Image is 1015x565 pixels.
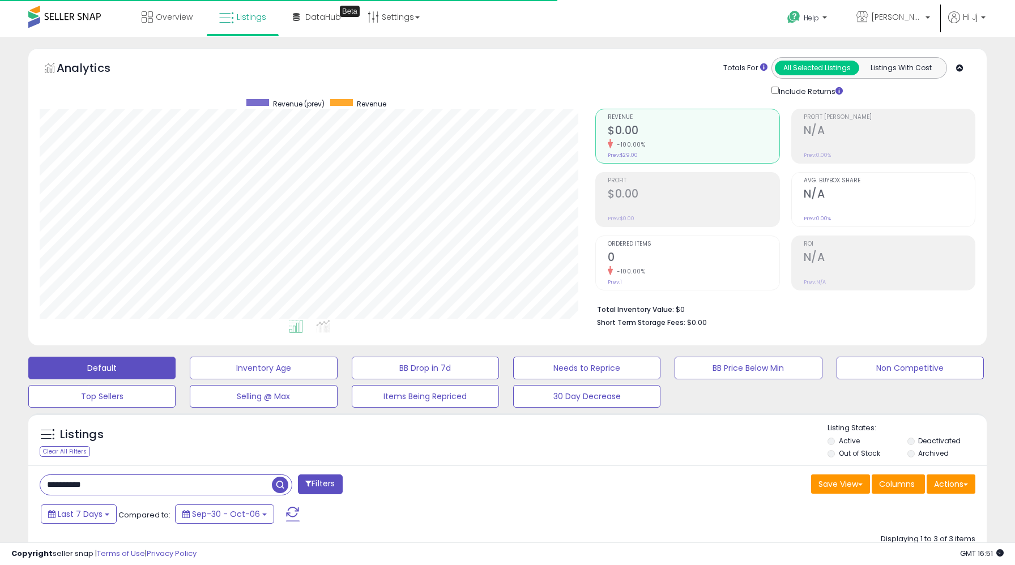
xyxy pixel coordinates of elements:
[881,534,975,545] div: Displaying 1 to 3 of 3 items
[687,317,707,328] span: $0.00
[872,474,925,494] button: Columns
[960,548,1004,559] span: 2025-10-14 16:51 GMT
[352,357,499,379] button: BB Drop in 7d
[804,114,975,121] span: Profit [PERSON_NAME]
[804,13,819,23] span: Help
[147,548,197,559] a: Privacy Policy
[190,357,337,379] button: Inventory Age
[192,508,260,520] span: Sep-30 - Oct-06
[11,548,53,559] strong: Copyright
[613,140,645,149] small: -100.00%
[57,60,133,79] h5: Analytics
[175,504,274,524] button: Sep-30 - Oct-06
[775,61,859,75] button: All Selected Listings
[190,385,337,408] button: Selling @ Max
[839,436,860,446] label: Active
[273,99,325,109] span: Revenue (prev)
[58,508,103,520] span: Last 7 Days
[41,504,117,524] button: Last 7 Days
[804,241,975,247] span: ROI
[597,302,967,315] li: $0
[879,478,915,490] span: Columns
[804,152,831,159] small: Prev: 0.00%
[352,385,499,408] button: Items Being Repriced
[513,385,660,408] button: 30 Day Decrease
[918,448,949,458] label: Archived
[40,446,90,457] div: Clear All Filters
[871,11,922,23] span: [PERSON_NAME]'s Movies
[608,152,638,159] small: Prev: $29.00
[811,474,870,494] button: Save View
[804,124,975,139] h2: N/A
[778,2,838,37] a: Help
[608,251,779,266] h2: 0
[828,423,987,434] p: Listing States:
[513,357,660,379] button: Needs to Reprice
[608,215,634,222] small: Prev: $0.00
[787,10,801,24] i: Get Help
[608,187,779,203] h2: $0.00
[804,178,975,184] span: Avg. Buybox Share
[60,427,104,443] h5: Listings
[918,436,961,446] label: Deactivated
[804,187,975,203] h2: N/A
[804,215,831,222] small: Prev: 0.00%
[927,474,975,494] button: Actions
[859,61,943,75] button: Listings With Cost
[608,279,622,285] small: Prev: 1
[340,6,360,17] div: Tooltip anchor
[597,305,674,314] b: Total Inventory Value:
[763,84,856,97] div: Include Returns
[28,385,176,408] button: Top Sellers
[156,11,193,23] span: Overview
[305,11,341,23] span: DataHub
[608,114,779,121] span: Revenue
[608,124,779,139] h2: $0.00
[804,251,975,266] h2: N/A
[28,357,176,379] button: Default
[118,510,170,520] span: Compared to:
[298,474,342,494] button: Filters
[804,279,826,285] small: Prev: N/A
[723,63,767,74] div: Totals For
[608,241,779,247] span: Ordered Items
[963,11,978,23] span: Hi Jj
[357,99,386,109] span: Revenue
[948,11,986,37] a: Hi Jj
[11,549,197,559] div: seller snap | |
[839,448,880,458] label: Out of Stock
[97,548,145,559] a: Terms of Use
[608,178,779,184] span: Profit
[237,11,266,23] span: Listings
[837,357,984,379] button: Non Competitive
[675,357,822,379] button: BB Price Below Min
[597,318,685,327] b: Short Term Storage Fees:
[613,267,645,276] small: -100.00%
